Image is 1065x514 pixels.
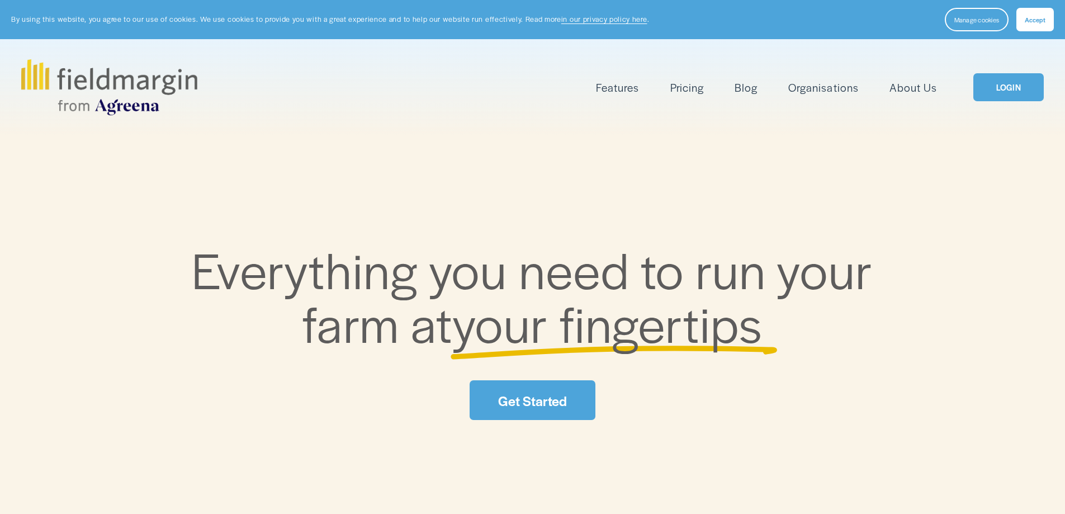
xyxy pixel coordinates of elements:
a: LOGIN [973,73,1044,102]
span: your fingertips [452,287,763,357]
a: About Us [889,78,937,97]
img: fieldmargin.com [21,59,197,115]
button: Accept [1016,8,1054,31]
a: Blog [735,78,758,97]
span: Accept [1025,15,1045,24]
span: Everything you need to run your farm at [192,234,884,357]
button: Manage cookies [945,8,1009,31]
a: Get Started [470,380,595,420]
span: Manage cookies [954,15,999,24]
a: folder dropdown [596,78,639,97]
a: Pricing [670,78,704,97]
span: Features [596,79,639,96]
a: Organisations [788,78,858,97]
p: By using this website, you agree to our use of cookies. We use cookies to provide you with a grea... [11,14,649,25]
a: in our privacy policy here [561,14,647,24]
